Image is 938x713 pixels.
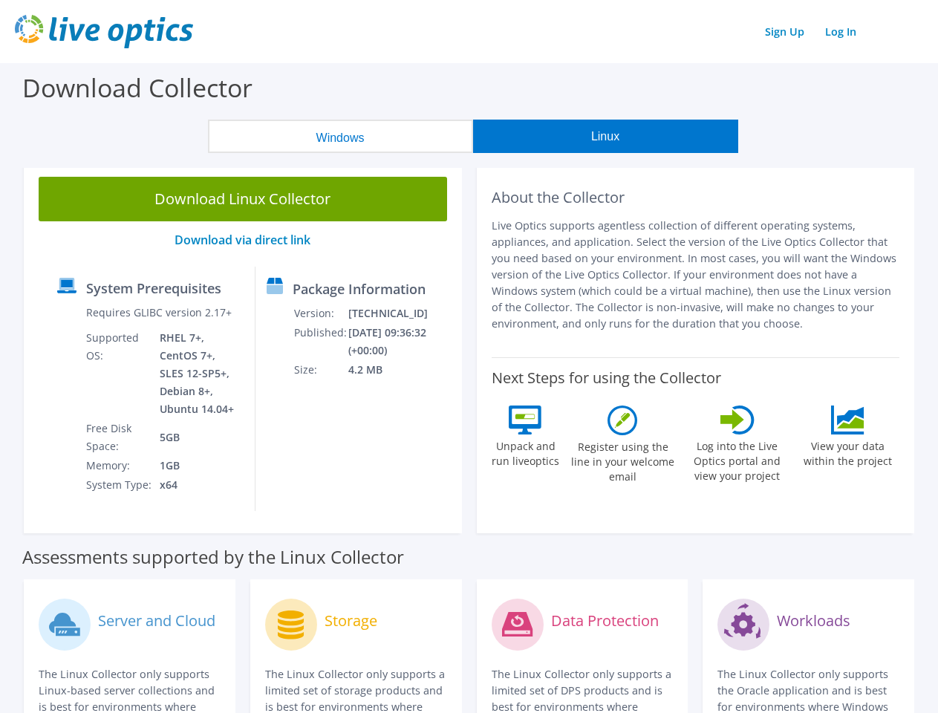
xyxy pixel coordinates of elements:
[85,328,159,419] td: Supported OS:
[818,21,864,42] a: Log In
[85,475,159,495] td: System Type:
[159,419,243,456] td: 5GB
[551,613,659,628] label: Data Protection
[86,281,221,296] label: System Prerequisites
[492,369,721,387] label: Next Steps for using the Collector
[22,550,404,564] label: Assessments supported by the Linux Collector
[208,120,473,153] button: Windows
[796,434,899,469] label: View your data within the project
[473,120,738,153] button: Linux
[293,281,426,296] label: Package Information
[86,305,232,320] label: Requires GLIBC version 2.17+
[85,456,159,475] td: Memory:
[758,21,812,42] a: Sign Up
[777,613,850,628] label: Workloads
[492,218,900,332] p: Live Optics supports agentless collection of different operating systems, appliances, and applica...
[159,475,243,495] td: x64
[686,434,789,484] label: Log into the Live Optics portal and view your project
[348,323,455,360] td: [DATE] 09:36:32 (+00:00)
[348,304,455,323] td: [TECHNICAL_ID]
[85,419,159,456] td: Free Disk Space:
[15,15,193,48] img: live_optics_svg.svg
[325,613,377,628] label: Storage
[492,189,900,206] h2: About the Collector
[492,434,560,469] label: Unpack and run liveoptics
[293,323,348,360] td: Published:
[98,613,215,628] label: Server and Cloud
[22,71,253,105] label: Download Collector
[567,435,679,484] label: Register using the line in your welcome email
[175,232,310,248] a: Download via direct link
[159,456,243,475] td: 1GB
[293,304,348,323] td: Version:
[348,360,455,380] td: 4.2 MB
[39,177,447,221] a: Download Linux Collector
[293,360,348,380] td: Size:
[159,328,243,419] td: RHEL 7+, CentOS 7+, SLES 12-SP5+, Debian 8+, Ubuntu 14.04+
